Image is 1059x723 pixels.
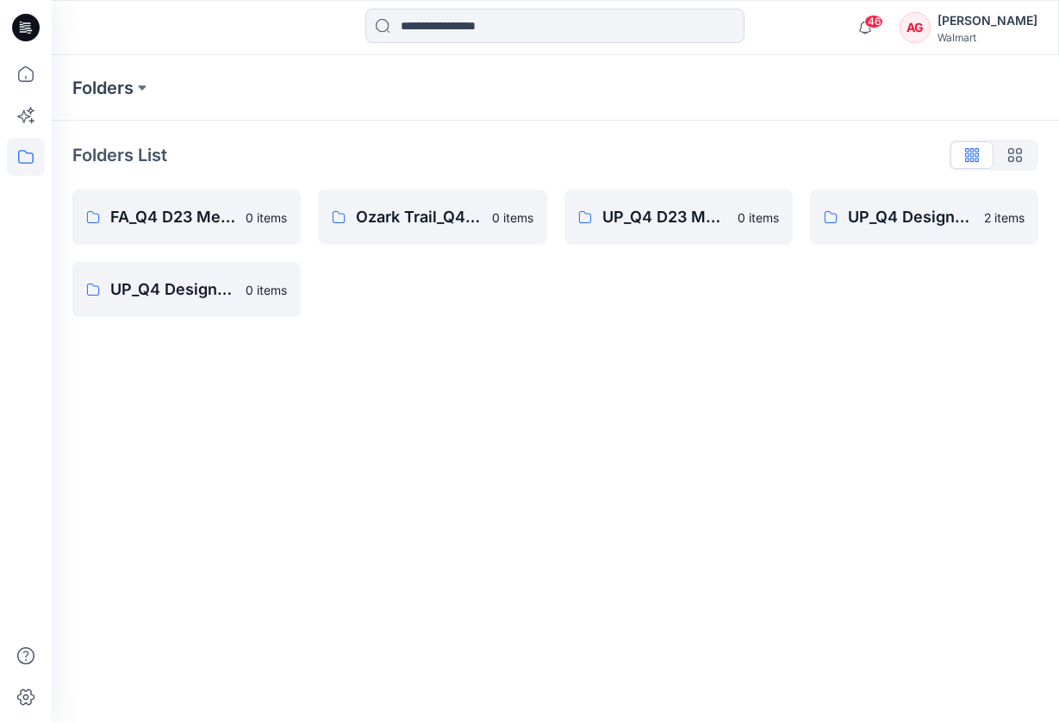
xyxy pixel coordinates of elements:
a: UP_Q4 D23 Mens Outerwear0 items [564,190,793,245]
div: [PERSON_NAME] [938,10,1037,31]
p: 0 items [246,281,287,299]
a: Folders [72,76,134,100]
a: UP_Q4 Designs D24 Boys Outerwear2 items [810,190,1038,245]
a: UP_Q4 Designs D33 Girls Outerwear0 items [72,262,301,317]
p: 0 items [246,209,287,227]
a: Ozark Trail_Q4 D23 Men's Outdoor0 items [318,190,546,245]
p: 0 items [492,209,533,227]
p: 0 items [738,209,779,227]
p: Ozark Trail_Q4 D23 Men's Outdoor [356,205,481,229]
a: FA_Q4 D23 Mens Outerwear0 items [72,190,301,245]
div: AG [900,12,931,43]
p: UP_Q4 Designs D24 Boys Outerwear [848,205,974,229]
p: 2 items [984,209,1025,227]
span: 46 [864,15,883,28]
p: FA_Q4 D23 Mens Outerwear [110,205,235,229]
p: Folders List [72,142,167,168]
div: Walmart [938,31,1037,44]
p: UP_Q4 D23 Mens Outerwear [602,205,727,229]
p: UP_Q4 Designs D33 Girls Outerwear [110,277,235,302]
